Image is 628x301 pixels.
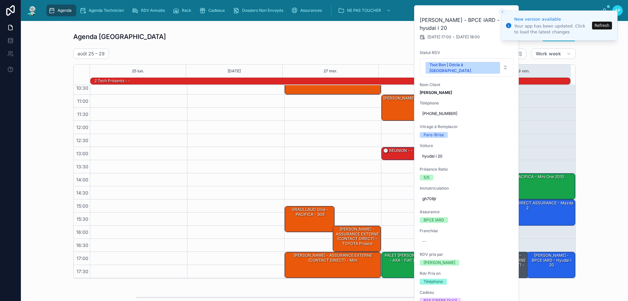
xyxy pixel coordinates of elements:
span: 17:30 [75,269,90,274]
span: 16:00 [75,229,90,235]
span: 12:30 [75,138,90,143]
span: Cadeaux [208,8,225,13]
a: NE PAS TOUCHER [336,5,394,16]
span: Agenda Technicien [89,8,124,13]
span: Téléphone [420,101,514,106]
span: Présence Ratio [420,167,514,172]
div: [PERSON_NAME] - DIRECT ASSURANCE - Mazda 2 [480,200,575,211]
div: [PERSON_NAME] - ASSURANCE EXTERNE (CONTACT DIRECT) - Mini [285,252,381,278]
div: 2 Tech présents - - [94,78,131,84]
span: [PHONE_NUMBER] [422,111,511,116]
div: GRAULLAUD Gina - PACIFICA - 308 [285,206,335,232]
span: Rack [182,8,191,13]
button: Select Button [420,58,514,77]
div: [PERSON_NAME] - DIRECT ASSURANCE - 207 [382,95,478,121]
div: Téléphone [424,279,443,285]
span: 11:30 [76,111,90,117]
button: Close toast [499,9,506,15]
span: Nom Client [420,82,514,87]
span: Agenda [58,8,72,13]
div: Your app has been updated. Click to load the latest changes [514,23,590,35]
span: 14:30 [75,190,90,196]
span: 13:00 [75,151,90,156]
span: 14:00 [75,177,90,182]
a: Dossiers Non Envoyés [231,5,288,16]
div: [PERSON_NAME] - ASSURANCE EXTERNE (CONTACT DIRECT) - Mini [286,253,381,263]
div: [PERSON_NAME] - BPCE IARD - hyudai i 20 [527,252,575,278]
span: Statut RDV [420,50,514,55]
a: Assurances [289,5,326,16]
button: 27 mer. [323,65,338,78]
div: PALET [PERSON_NAME] - AXA - FIAT Doblo [383,253,431,263]
span: NE PAS TOUCHER [347,8,381,13]
span: - [453,34,455,40]
div: scrollable content [43,3,602,18]
span: 10:30 [75,85,90,91]
button: 25 lun. [132,65,144,78]
div: [PERSON_NAME] - ASSURANCE EXTERNE (CONTACT DIRECT) - TOYOTA Proace [334,226,380,247]
div: -- [422,239,426,244]
a: RDV Annulés [130,5,169,16]
div: [PERSON_NAME] - DIRECT ASSURANCE - Mazda 2 [479,200,575,225]
span: Assurances [300,8,322,13]
button: Work week [532,48,576,59]
span: [DATE] 18:00 [456,34,480,40]
div: 🕒 RÉUNION - - [382,147,478,160]
span: AP [615,8,620,13]
div: GRAULLAUD Gina - PACIFICA - 308 [286,207,334,217]
span: RDV pris par [420,252,514,257]
div: [PERSON_NAME] - BPCE IARD - hyudai i 20 [528,253,575,268]
a: Cadeaux [197,5,230,16]
span: 16:30 [75,242,90,248]
div: [PERSON_NAME] - PACIFICA - mini one 2010 [480,174,565,180]
button: [DATE] [228,65,241,78]
div: 5/5 [424,175,429,180]
div: BPCE IARD [424,217,444,223]
span: 15:00 [75,203,90,209]
div: 🕒 RÉUNION - - [383,148,413,154]
a: Agenda Technicien [78,5,129,16]
span: [DATE] 17:00 [427,34,451,40]
span: 12:00 [75,124,90,130]
a: Rack [171,5,196,16]
span: Franchise [420,228,514,234]
span: 17:00 [75,255,90,261]
span: Dossiers Non Envoyés [242,8,283,13]
button: 29 ven. [516,65,530,78]
span: 15:30 [75,216,90,222]
span: gh708jr [422,196,511,201]
span: 11:00 [76,98,90,104]
a: Agenda [46,5,76,16]
div: New version available [514,16,590,23]
strong: [PERSON_NAME] [420,90,452,95]
span: Vitrage à Remplacer [420,124,514,129]
span: Immatriculation [420,186,514,191]
div: [PERSON_NAME] - PACIFICA - mini one 2010 [479,174,575,199]
span: Cadeau [420,290,514,295]
h2: août 25 – 29 [78,50,105,57]
span: Assurance [420,209,514,215]
div: Tout Bon | Décla à [GEOGRAPHIC_DATA] [429,62,496,74]
span: 13:30 [75,164,90,169]
h2: [PERSON_NAME] - BPCE IARD - hyudai i 20 [420,16,514,32]
div: [PERSON_NAME] [424,260,455,266]
span: hyudai i 20 [422,154,511,159]
h1: Agenda [GEOGRAPHIC_DATA] [73,32,166,41]
span: Rdv Pris en [420,271,514,276]
div: [PERSON_NAME] - ASSURANCE EXTERNE (CONTACT DIRECT) - TOYOTA Proace [333,226,381,252]
div: [PERSON_NAME] - DIRECT ASSURANCE - 207 [383,95,470,101]
span: Voiture [420,143,514,148]
div: Pare-Brise [424,132,444,138]
button: Refresh [592,22,612,29]
img: App logo [26,5,38,16]
div: PALET [PERSON_NAME] - AXA - FIAT Doblo [382,252,431,278]
span: Work week [536,51,561,57]
span: RDV Annulés [141,8,165,13]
